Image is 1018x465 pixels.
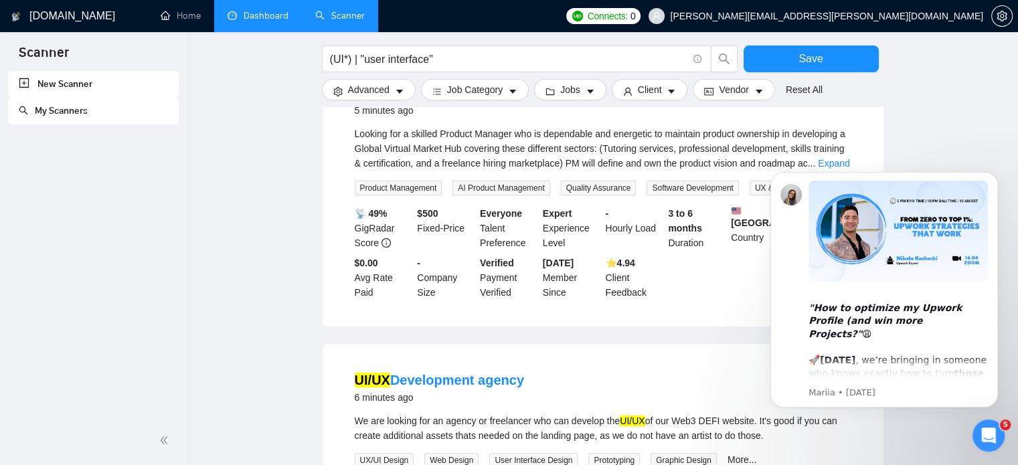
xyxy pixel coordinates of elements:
[480,208,522,219] b: Everyone
[355,413,851,443] div: We are looking for an agency or freelancer who can develop the of our Web3 DEFI website. It's goo...
[543,208,572,219] b: Expert
[381,238,391,248] span: info-circle
[750,181,789,195] span: UX & UI
[588,9,628,23] span: Connects:
[333,86,343,96] span: setting
[667,86,676,96] span: caret-down
[603,206,666,250] div: Hourly Load
[395,86,404,96] span: caret-down
[732,206,741,215] img: 🇺🇸
[606,258,635,268] b: ⭐️ 4.94
[480,258,514,268] b: Verified
[417,208,438,219] b: $ 500
[352,206,415,250] div: GigRadar Score
[665,206,728,250] div: Duration
[8,71,179,98] li: New Scanner
[414,206,477,250] div: Fixed-Price
[355,373,390,387] mark: UI/UX
[355,389,524,405] div: 6 minutes ago
[991,11,1013,21] a: setting
[606,208,609,219] b: -
[355,208,388,219] b: 📡 49%
[8,43,80,71] span: Scanner
[159,434,173,447] span: double-left
[355,373,524,387] a: UI/UXDevelopment agency
[355,126,851,171] div: Looking for a skilled Product Manager who is dependable and energetic to maintain product ownersh...
[432,86,442,96] span: bars
[603,256,666,300] div: Client Feedback
[638,82,662,97] span: Client
[972,420,1005,452] iframe: Intercom live chat
[19,71,168,98] a: New Scanner
[711,45,738,72] button: search
[8,98,179,124] li: My Scanners
[11,6,21,27] img: logo
[572,11,583,21] img: upwork-logo.png
[728,206,791,250] div: Country
[652,11,661,21] span: user
[991,5,1013,27] button: setting
[508,86,517,96] span: caret-down
[545,86,555,96] span: folder
[586,86,595,96] span: caret-down
[754,86,764,96] span: caret-down
[355,102,464,118] div: 5 minutes ago
[417,258,420,268] b: -
[352,256,415,300] div: Avg Rate Paid
[355,181,442,195] span: Product Management
[421,79,529,100] button: barsJob Categorycaret-down
[744,45,879,72] button: Save
[534,79,606,100] button: folderJobscaret-down
[540,256,603,300] div: Member Since
[452,181,549,195] span: AI Product Management
[477,206,540,250] div: Talent Preference
[348,82,390,97] span: Advanced
[477,256,540,300] div: Payment Verified
[786,82,823,97] a: Reset All
[612,79,688,100] button: userClientcaret-down
[668,208,702,234] b: 3 to 6 months
[414,256,477,300] div: Company Size
[798,50,823,67] span: Save
[1000,420,1011,430] span: 5
[704,86,713,96] span: idcard
[543,258,574,268] b: [DATE]
[623,86,632,96] span: user
[447,82,503,97] span: Job Category
[19,105,88,116] a: searchMy Scanners
[620,415,645,426] mark: UI/UX
[693,79,774,100] button: idcardVendorcaret-down
[630,9,636,23] span: 0
[161,10,201,21] a: homeHome
[711,53,737,65] span: search
[355,258,378,268] b: $0.00
[750,152,1018,429] iframe: Intercom notifications message
[560,82,580,97] span: Jobs
[647,181,738,195] span: Software Development
[728,454,757,465] a: More...
[228,10,288,21] a: dashboardDashboard
[322,79,416,100] button: settingAdvancedcaret-down
[731,206,831,228] b: [GEOGRAPHIC_DATA]
[540,206,603,250] div: Experience Level
[330,51,687,68] input: Search Freelance Jobs...
[561,181,637,195] span: Quality Assurance
[693,55,702,64] span: info-circle
[719,82,748,97] span: Vendor
[315,10,365,21] a: searchScanner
